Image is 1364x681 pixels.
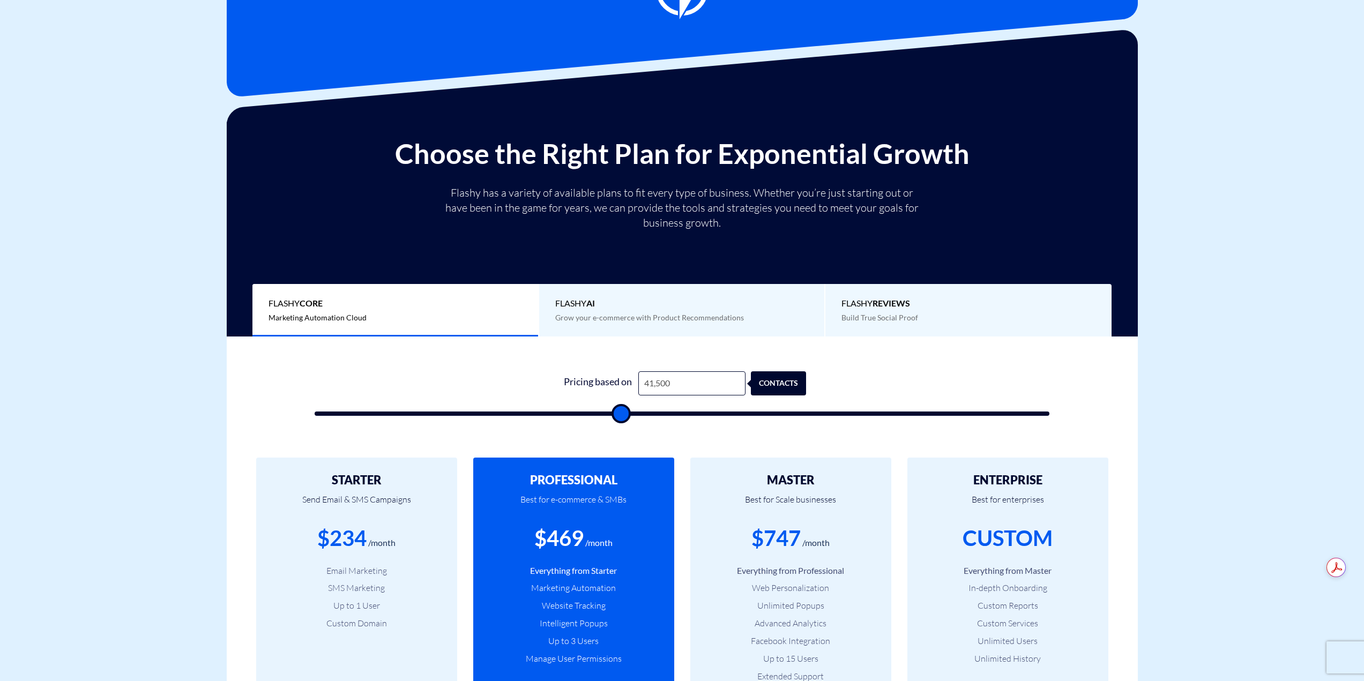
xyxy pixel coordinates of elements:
li: In-depth Onboarding [923,582,1092,594]
li: Marketing Automation [489,582,658,594]
p: Best for enterprises [923,487,1092,523]
span: Flashy [269,297,522,310]
p: Flashy has a variety of available plans to fit every type of business. Whether you’re just starti... [441,185,923,230]
h2: PROFESSIONAL [489,474,658,487]
li: Facebook Integration [706,635,875,647]
div: /month [368,537,396,549]
div: /month [585,537,613,549]
div: $747 [751,523,801,553]
div: contacts [757,371,813,395]
li: Everything from Professional [706,565,875,577]
li: Custom Domain [272,617,441,630]
p: Best for e-commerce & SMBs [489,487,658,523]
span: Build True Social Proof [841,313,918,322]
li: Email Marketing [272,565,441,577]
p: Best for Scale businesses [706,487,875,523]
li: Everything from Master [923,565,1092,577]
li: Manage User Permissions [489,653,658,665]
li: Custom Reports [923,600,1092,612]
li: Unlimited Users [923,635,1092,647]
li: Unlimited Popups [706,600,875,612]
span: Flashy [841,297,1095,310]
li: Custom Services [923,617,1092,630]
h2: Choose the Right Plan for Exponential Growth [235,138,1130,169]
li: Intelligent Popups [489,617,658,630]
div: Pricing based on [558,371,638,395]
li: Up to 1 User [272,600,441,612]
li: SMS Marketing [272,582,441,594]
li: Everything from Starter [489,565,658,577]
li: Unlimited History [923,653,1092,665]
li: Up to 3 Users [489,635,658,647]
li: Website Tracking [489,600,658,612]
b: Core [300,298,323,308]
p: Send Email & SMS Campaigns [272,487,441,523]
div: $234 [317,523,367,553]
h2: ENTERPRISE [923,474,1092,487]
h2: MASTER [706,474,875,487]
li: Up to 15 Users [706,653,875,665]
span: Grow your e-commerce with Product Recommendations [555,313,744,322]
span: Flashy [555,297,809,310]
span: Marketing Automation Cloud [269,313,367,322]
li: Advanced Analytics [706,617,875,630]
b: AI [586,298,595,308]
div: $469 [534,523,584,553]
b: REVIEWS [873,298,910,308]
li: Web Personalization [706,582,875,594]
div: CUSTOM [963,523,1053,553]
div: /month [802,537,830,549]
h2: STARTER [272,474,441,487]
